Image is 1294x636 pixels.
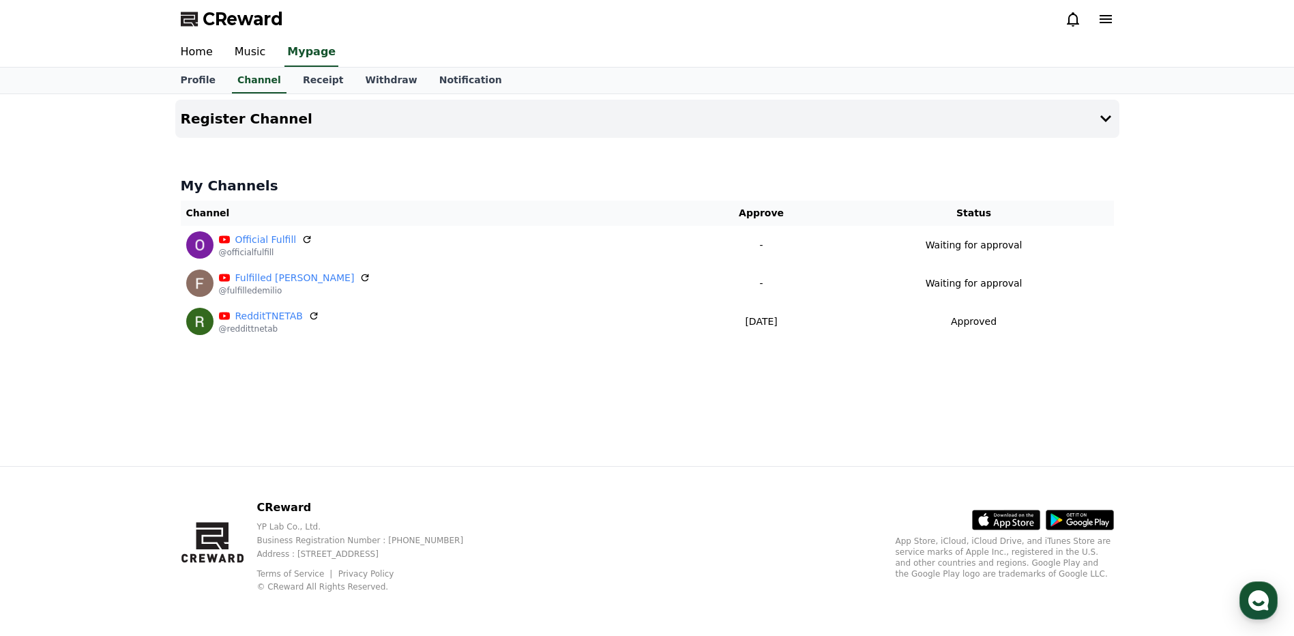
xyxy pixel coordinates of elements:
a: Terms of Service [256,569,334,579]
th: Status [834,201,1114,226]
th: Approve [689,201,834,226]
p: CReward [256,500,485,516]
p: - [694,238,829,252]
a: Notification [428,68,513,93]
a: Withdraw [354,68,428,93]
a: Channel [232,68,286,93]
p: @reddittnetab [219,323,319,334]
p: Approved [951,315,997,329]
a: Music [224,38,277,67]
img: RedditTNETAB [186,308,214,335]
span: CReward [203,8,283,30]
p: Business Registration Number : [PHONE_NUMBER] [256,535,485,546]
p: Address : [STREET_ADDRESS] [256,549,485,560]
p: @officialfulfill [219,247,313,258]
button: Register Channel [175,100,1119,138]
a: Profile [170,68,226,93]
a: Home [170,38,224,67]
a: RedditTNETAB [235,309,303,323]
img: Fulfilled Emilio [186,270,214,297]
a: Privacy Policy [338,569,394,579]
p: YP Lab Co., Ltd. [256,521,485,532]
p: Waiting for approval [926,238,1023,252]
p: © CReward All Rights Reserved. [256,581,485,592]
a: Receipt [292,68,355,93]
th: Channel [181,201,689,226]
img: Official Fulfill [186,231,214,259]
a: CReward [181,8,283,30]
h4: My Channels [181,176,1114,195]
p: - [694,276,829,291]
a: Fulfilled [PERSON_NAME] [235,271,355,285]
p: @fulfilledemilio [219,285,371,296]
p: App Store, iCloud, iCloud Drive, and iTunes Store are service marks of Apple Inc., registered in ... [896,536,1114,579]
p: [DATE] [694,315,829,329]
a: Official Fulfill [235,233,297,247]
a: Mypage [284,38,338,67]
h4: Register Channel [181,111,312,126]
p: Waiting for approval [926,276,1023,291]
